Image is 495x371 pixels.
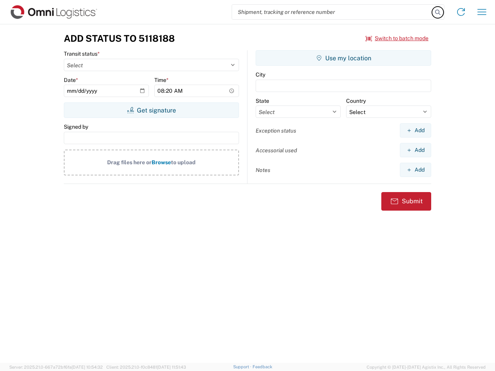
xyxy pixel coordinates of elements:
[256,127,296,134] label: Exception status
[157,365,186,369] span: [DATE] 11:51:43
[365,32,428,45] button: Switch to batch mode
[367,364,486,371] span: Copyright © [DATE]-[DATE] Agistix Inc., All Rights Reserved
[152,159,171,165] span: Browse
[400,123,431,138] button: Add
[106,365,186,369] span: Client: 2025.21.0-f0c8481
[381,192,431,211] button: Submit
[154,77,169,83] label: Time
[64,77,78,83] label: Date
[171,159,196,165] span: to upload
[256,97,269,104] label: State
[9,365,103,369] span: Server: 2025.21.0-667a72bf6fa
[64,123,88,130] label: Signed by
[400,143,431,157] button: Add
[256,147,297,154] label: Accessorial used
[233,364,253,369] a: Support
[64,33,175,44] h3: Add Status to 5118188
[107,159,152,165] span: Drag files here or
[72,365,103,369] span: [DATE] 10:54:32
[400,163,431,177] button: Add
[253,364,272,369] a: Feedback
[256,167,270,174] label: Notes
[346,97,366,104] label: Country
[256,50,431,66] button: Use my location
[232,5,432,19] input: Shipment, tracking or reference number
[64,102,239,118] button: Get signature
[256,71,265,78] label: City
[64,50,100,57] label: Transit status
